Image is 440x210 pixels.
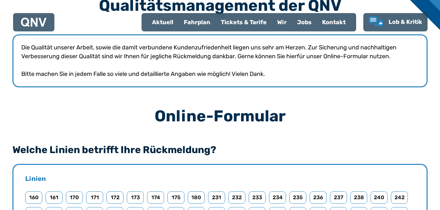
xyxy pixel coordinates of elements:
a: Aktuell [147,14,179,31]
legend: Linien [25,174,46,183]
a: Jobs [292,14,317,31]
a: Tickets & Tarife [216,14,272,31]
p: Die Qualität unserer Arbeit, sowie die damit verbundene Kundenzufriedenheit liegen uns sehr am He... [21,43,419,61]
a: Wir [272,14,292,31]
img: QNV Logo [21,18,47,27]
a: Fahrplan [179,14,216,31]
a: Lob & Kritik [369,16,422,28]
h3: Online-Formular [12,108,428,124]
legend: Welche Linien betrifft Ihre Rückmeldung? [12,145,216,155]
a: Kontakt [317,14,351,31]
span: Lob & Kritik [389,18,422,26]
p: Bitte machen Sie in jedem Falle so viele und detaillierte Angaben wie möglich! Vielen Dank. [21,70,419,79]
a: QNV Logo [21,16,47,29]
